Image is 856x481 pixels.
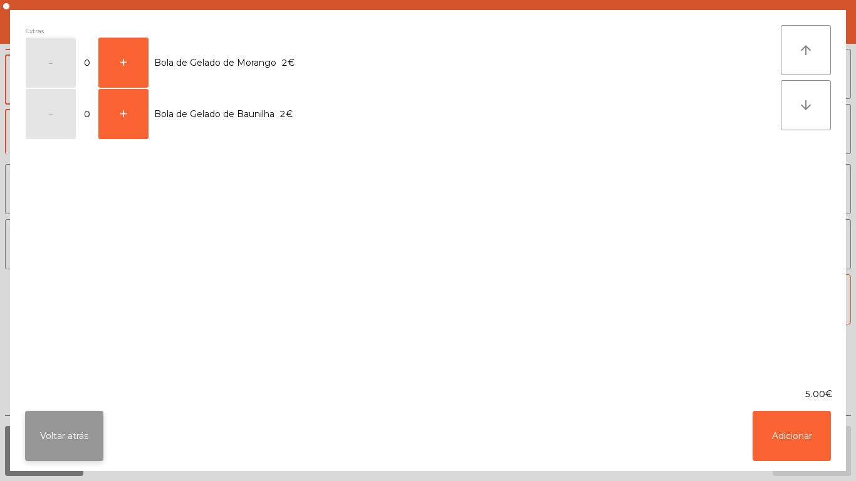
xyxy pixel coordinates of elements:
button: Adicionar [753,411,831,461]
span: Bola de Gelado de Baunilha [154,106,274,123]
span: 2€ [281,54,295,71]
button: + [98,89,149,139]
button: arrow_downward [781,80,831,130]
span: Bola de Gelado de Morango [154,54,276,71]
button: Voltar atrás [25,411,103,461]
button: arrow_upward [781,25,831,75]
i: arrow_downward [798,98,813,113]
button: + [98,38,149,88]
div: Extras [25,25,781,37]
span: 0 [77,54,97,71]
i: arrow_upward [798,43,813,58]
span: 2€ [279,106,293,123]
span: 0 [77,106,97,123]
div: 5.00€ [10,388,846,401]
